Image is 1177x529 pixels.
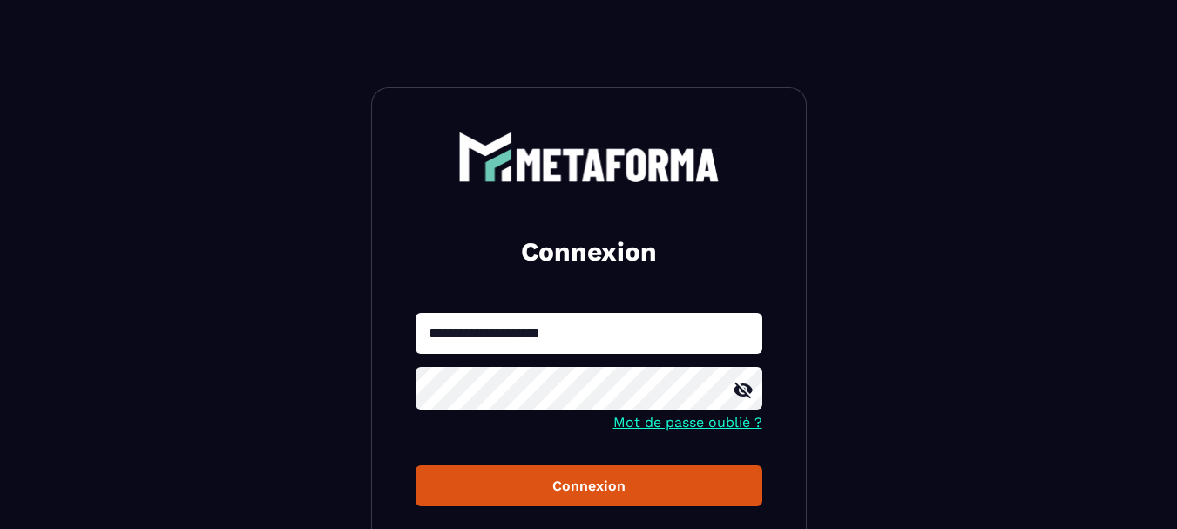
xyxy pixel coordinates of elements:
[416,465,762,506] button: Connexion
[430,478,748,494] div: Connexion
[416,132,762,182] a: logo
[458,132,720,182] img: logo
[613,414,762,431] a: Mot de passe oublié ?
[436,234,741,269] h2: Connexion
